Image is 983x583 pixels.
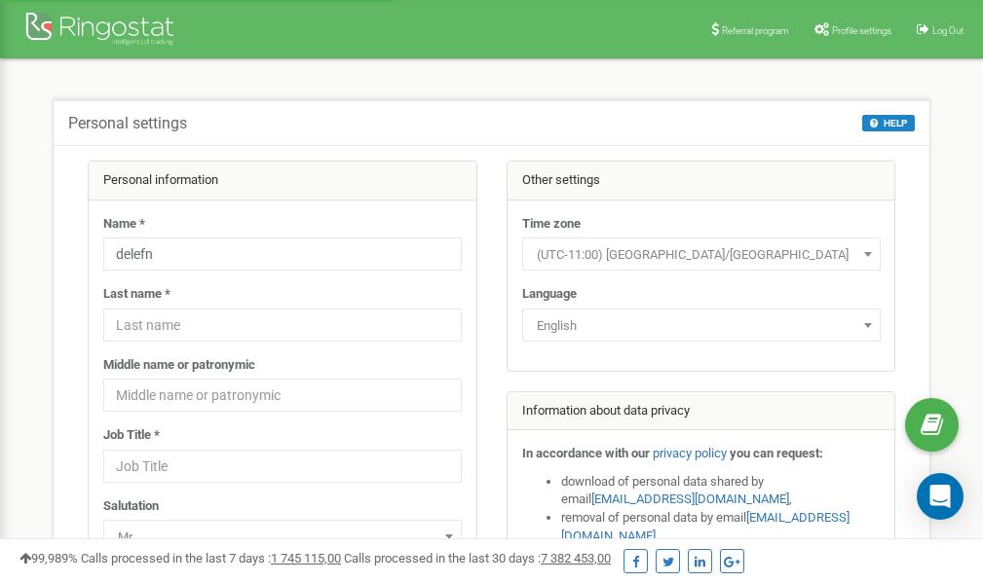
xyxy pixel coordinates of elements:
label: Language [522,285,577,304]
label: Name * [103,215,145,234]
input: Name [103,237,462,271]
span: Referral program [722,25,789,36]
span: English [529,312,874,340]
span: Profile settings [832,25,891,36]
div: Personal information [89,162,476,200]
span: 99,989% [19,551,78,565]
h5: Personal settings [68,115,187,132]
u: 1 745 115,00 [271,551,341,565]
strong: you can request: [730,446,823,460]
button: HELP [862,115,915,131]
label: Job Title * [103,426,160,445]
label: Middle name or patronymic [103,356,255,375]
label: Time zone [522,215,581,234]
div: Open Intercom Messenger [917,473,964,520]
div: Other settings [508,162,895,200]
a: privacy policy [653,446,727,460]
u: 7 382 453,00 [541,551,611,565]
span: Calls processed in the last 7 days : [81,551,341,565]
label: Last name * [103,285,170,304]
span: Log Out [932,25,964,36]
span: (UTC-11:00) Pacific/Midway [529,241,874,269]
span: Mr. [110,524,455,551]
span: Calls processed in the last 30 days : [344,551,611,565]
li: download of personal data shared by email , [561,473,881,509]
input: Job Title [103,450,462,483]
span: (UTC-11:00) Pacific/Midway [522,237,881,271]
span: English [522,309,881,342]
a: [EMAIL_ADDRESS][DOMAIN_NAME] [591,492,789,506]
li: removal of personal data by email , [561,509,881,545]
input: Middle name or patronymic [103,379,462,412]
span: Mr. [103,520,462,553]
label: Salutation [103,497,159,516]
div: Information about data privacy [508,392,895,431]
input: Last name [103,309,462,342]
strong: In accordance with our [522,446,650,460]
